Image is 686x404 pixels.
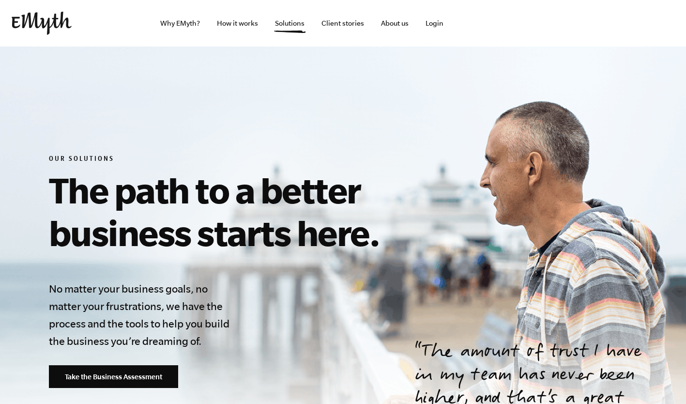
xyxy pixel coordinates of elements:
[49,169,490,254] h1: The path to a better business starts here.
[638,357,686,404] iframe: Chat Widget
[466,13,568,34] iframe: Embedded CTA
[49,280,235,350] h4: No matter your business goals, no matter your frustrations, we have the process and the tools to ...
[49,365,178,388] a: Take the Business Assessment
[573,13,674,34] iframe: Embedded CTA
[49,155,490,165] h6: Our Solutions
[12,12,72,35] img: EMyth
